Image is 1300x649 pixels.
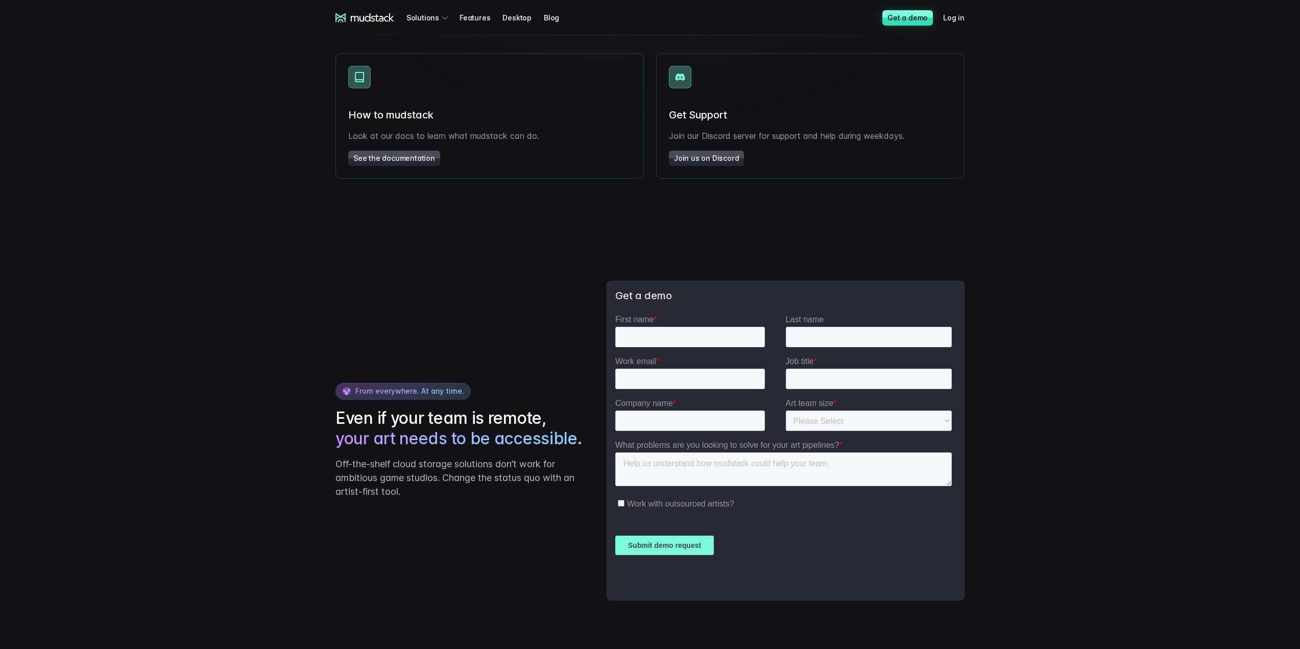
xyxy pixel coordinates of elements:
p: Join our Discord server for support and help during weekdays. [669,130,952,142]
h2: Even if your team is remote, [335,408,586,449]
a: Features [460,8,502,27]
span: From everywhere. At any time. [355,387,464,395]
p: Off-the-shelf cloud storage solutions don’t work for ambitious game studios. Change the status qu... [335,457,586,498]
a: Blog [544,8,571,27]
img: Book icon [348,66,371,88]
a: See the documentation [348,151,440,166]
a: mudstack logo [335,13,394,22]
h3: Get Support [669,109,952,122]
a: Get a demo [882,10,933,26]
h3: How to mudstack [348,109,631,122]
a: Log in [943,8,977,27]
iframe: Form 5 [615,315,956,592]
a: Desktop [502,8,544,27]
img: Discord icon [669,66,691,88]
h3: Get a demo [615,290,956,302]
p: Look at our docs to learn what mudstack can do. [348,130,631,142]
div: Solutions [406,8,451,27]
span: your art needs to be accessible. [335,428,582,449]
a: Join us on Discord [669,151,744,166]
